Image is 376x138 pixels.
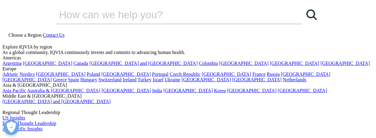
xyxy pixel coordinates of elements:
a: [GEOGRAPHIC_DATA] and [GEOGRAPHIC_DATA] [89,61,198,66]
a: India [152,88,162,93]
svg: Search [306,9,317,20]
div: Middle East & [GEOGRAPHIC_DATA] [2,93,374,99]
a: Poland [87,72,100,77]
a: Australia & [GEOGRAPHIC_DATA] [27,88,100,93]
div: Europe [2,66,374,72]
a: Israel [153,77,164,82]
a: [GEOGRAPHIC_DATA] [270,61,319,66]
a: Greece [53,77,67,82]
div: As a global community, IQVIA continuously invests and commits to advancing human health. [2,50,374,55]
a: Ukraine [165,77,181,82]
a: [GEOGRAPHIC_DATA] [163,88,213,93]
a: US Insights [2,115,25,120]
a: [GEOGRAPHIC_DATA] [321,61,370,66]
a: [GEOGRAPHIC_DATA] [181,77,231,82]
span: Choose a Region [8,32,42,38]
button: Open Preferences [4,120,19,135]
a: France [252,72,266,77]
a: Argentina [2,61,22,66]
input: Search [55,5,285,24]
div: Explore IQVIA by region [2,44,374,50]
a: [GEOGRAPHIC_DATA] [101,72,151,77]
a: Canada [74,61,88,66]
a: [GEOGRAPHIC_DATA] and [GEOGRAPHIC_DATA] [2,99,111,104]
a: [GEOGRAPHIC_DATA] [232,77,281,82]
a: EMEA Thought Leadership [2,121,56,126]
a: Russia [267,72,280,77]
a: [GEOGRAPHIC_DATA] [101,88,151,93]
a: [GEOGRAPHIC_DATA] [2,77,52,82]
a: Search [302,5,321,24]
a: Hungary [80,77,97,82]
a: Portugal [152,72,168,77]
a: Netherlands [283,77,306,82]
a: Spain [68,77,79,82]
a: Asia Pacific Insights [2,126,42,131]
a: Colombia [199,61,218,66]
a: [GEOGRAPHIC_DATA] [202,72,251,77]
a: [GEOGRAPHIC_DATA] [36,72,85,77]
div: Regional Thought Leadership [2,110,374,115]
a: Turkey [138,77,151,82]
a: Switzerland [98,77,121,82]
a: [GEOGRAPHIC_DATA] [227,88,276,93]
a: Ireland [123,77,136,82]
a: Nordics [19,72,35,77]
a: Asia Pacific [2,88,26,93]
a: [GEOGRAPHIC_DATA] [278,88,327,93]
div: Asia & [GEOGRAPHIC_DATA] [2,82,374,88]
a: Contact Us [43,32,65,38]
a: [GEOGRAPHIC_DATA] [281,72,330,77]
div: Americas [2,55,374,61]
a: Czech Republic [170,72,201,77]
a: Adriatic [2,72,18,77]
a: [GEOGRAPHIC_DATA] [219,61,268,66]
a: [GEOGRAPHIC_DATA] [23,61,72,66]
a: Korea [214,88,226,93]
